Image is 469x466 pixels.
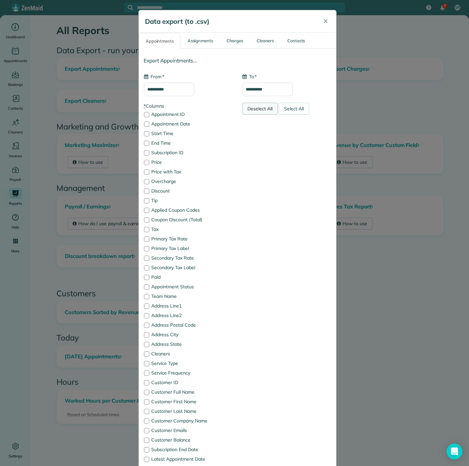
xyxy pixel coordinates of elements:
label: Paid [144,275,233,279]
label: Address Postal Code [144,323,233,327]
div: Select All [279,103,309,115]
label: Team Name [144,294,233,299]
h5: Data export (to .csv) [145,17,314,26]
label: Tip [144,198,233,203]
a: Cleaners [250,33,280,49]
label: From [144,73,164,80]
label: Appointment Date [144,122,233,126]
div: Deselect All [242,103,278,115]
label: Secondary Tax Label [144,265,233,270]
label: Customer Balance [144,438,233,442]
label: Customer Full Name [144,390,233,394]
label: Service Frequency [144,371,233,375]
label: Latest Appointment Date [144,457,233,461]
label: Columns [144,103,233,109]
label: Subscription End Date [144,447,233,452]
label: Start Time [144,131,233,136]
div: Open Intercom Messenger [447,444,462,459]
label: Primary Tax Rate [144,236,233,241]
label: Appointment Status [144,284,233,289]
label: Address Line2 [144,313,233,318]
label: Tax [144,227,233,232]
label: Address Line1 [144,304,233,308]
label: Price with Tax [144,169,233,174]
a: Appointments [139,33,181,49]
label: Discount [144,189,233,193]
label: Primary Tax Label [144,246,233,251]
label: Address State [144,342,233,346]
label: End Time [144,141,233,145]
label: Overcharge [144,179,233,184]
label: Secondary Tax Rate [144,256,233,260]
label: Customer Emails [144,428,233,433]
label: Customer Last Name [144,409,233,413]
label: Applied Coupon Codes [144,208,233,212]
label: Subscription ID [144,150,233,155]
label: Customer ID [144,380,233,385]
label: Customer Company Name [144,418,233,423]
h4: Export Appointments... [144,58,331,63]
a: Contacts [281,33,311,49]
label: Price [144,160,233,164]
label: Cleaners [144,351,233,356]
label: Address City [144,332,233,337]
label: Service Type [144,361,233,366]
a: Assignments [181,33,219,49]
label: Coupon Discount (Total) [144,217,233,222]
a: Charges [220,33,249,49]
label: Customer First Name [144,399,233,404]
label: Appointment ID [144,112,233,117]
span: ✕ [323,18,328,25]
label: To [242,73,257,80]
